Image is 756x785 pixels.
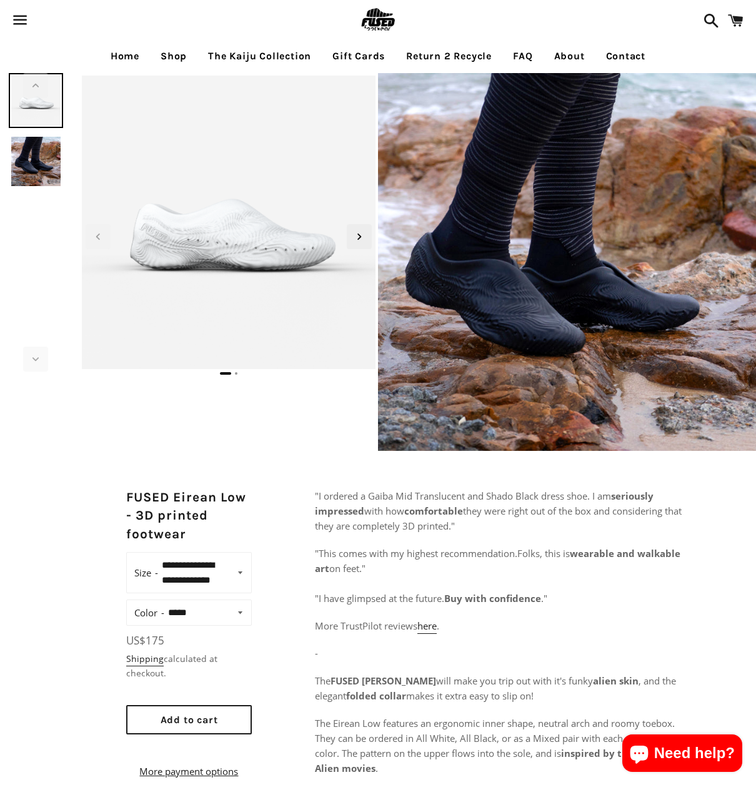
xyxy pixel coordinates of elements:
[161,714,218,726] span: Add to cart
[364,505,404,517] span: with how
[134,564,158,581] label: Size
[315,716,693,776] p: The Eirean Low features an ergonomic inner shape, neutral arch and roomy toebox. They can be orde...
[597,41,655,72] a: Contact
[315,620,417,632] span: More TrustPilot reviews
[329,562,366,575] span: on feet."
[220,372,231,375] span: Go to slide 1
[315,592,444,605] span: "I have glimpsed at the future.
[619,734,746,775] inbox-online-store-chat: Shopify online store chat
[101,41,149,72] a: Home
[9,73,64,128] img: [3D printed Shoes] - lightweight custom 3dprinted shoes sneakers sandals fused footwear
[347,224,372,249] div: Next slide
[126,705,252,734] button: Add to cart
[323,41,394,72] a: Gift Cards
[315,547,517,560] span: "This comes with my highest recommendation.
[315,674,676,702] span: The will make you trip out with it's funky , and the elegant makes it extra easy to slip on!
[593,674,639,687] strong: alien skin
[378,73,756,451] img: [3D printed Shoes] - lightweight custom 3dprinted shoes sneakers sandals fused footwear
[151,41,196,72] a: Shop
[235,372,237,375] span: Go to slide 2
[417,620,437,632] span: here
[437,620,439,632] span: .
[541,592,547,605] span: ."
[346,689,406,702] strong: folded collar
[545,41,594,72] a: About
[126,652,252,680] div: calculated at checkout.
[331,674,436,687] strong: FUSED [PERSON_NAME]
[315,647,318,659] span: -
[504,41,542,72] a: FAQ
[444,592,541,605] b: Buy with confidence
[315,490,611,502] span: "I ordered a Gaiba Mid Translucent and Shado Black dress shoe. I am
[397,41,501,72] a: Return 2 Recycle
[86,224,111,249] div: Previous slide
[404,505,463,517] b: comfortable
[134,604,164,621] label: Color
[126,633,164,648] span: US$175
[315,505,682,532] span: they were right out of the box and considering that they are completely 3D printed."
[126,488,252,543] h2: FUSED Eirean Low - 3D printed footwear
[417,620,437,634] a: here
[517,547,570,560] span: Folks, this is
[199,41,321,72] a: The Kaiju Collection
[9,134,64,189] img: [3D printed Shoes] - lightweight custom 3dprinted shoes sneakers sandals fused footwear
[126,653,164,666] a: Shipping
[126,764,252,779] a: More payment options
